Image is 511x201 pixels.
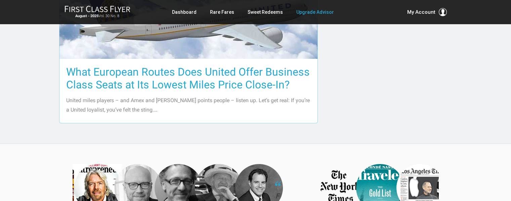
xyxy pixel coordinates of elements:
a: Sweet Redeems [248,6,283,18]
img: First Class Flyer [65,5,130,12]
a: First Class FlyerAugust - 2025Vol. 30 No. 8 [65,5,130,19]
small: Vol. 30 No. 8 [65,14,130,18]
strong: August - 2025 [75,14,98,18]
h3: What European Routes Does United Offer Business Class Seats at Its Lowest Miles Price Close-In? [66,66,311,91]
button: My Account [407,8,447,16]
a: Rare Fares [210,6,234,18]
a: Dashboard [172,6,197,18]
span: My Account [407,8,435,16]
a: Upgrade Advisor [296,6,334,18]
p: United miles players – and Amex and [PERSON_NAME] points people – listen up. Let’s get real: If y... [66,96,311,115]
